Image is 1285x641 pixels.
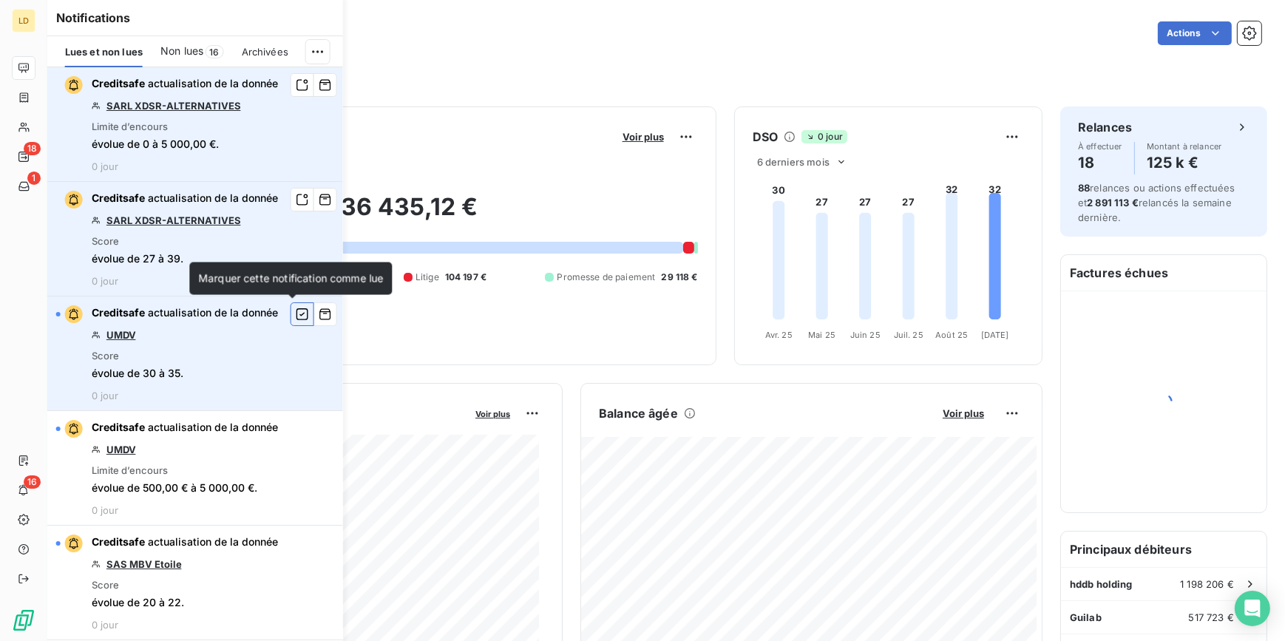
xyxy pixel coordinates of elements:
span: 16 [205,45,223,58]
tspan: Avr. 25 [764,330,792,340]
span: Voir plus [943,407,984,419]
a: SAS MBV Etoile [106,558,182,570]
span: 1 [27,172,41,185]
span: Creditsafe [92,421,145,433]
span: Guilab [1070,611,1102,623]
span: évolue de 30 à 35. [92,366,183,381]
span: 0 jour [92,390,118,401]
button: Creditsafe actualisation de la donnéeUMDVLimite d’encoursévolue de 500,00 € à 5 000,00 €.0 jour [47,411,343,526]
span: 0 jour [92,504,118,516]
a: SARL XDSR-ALTERNATIVES [106,100,241,112]
span: actualisation de la donnée [148,191,278,204]
span: 6 derniers mois [757,156,830,168]
h4: 18 [1078,151,1122,174]
h2: 5 436 435,12 € [84,192,698,237]
span: 517 723 € [1189,611,1234,623]
span: Creditsafe [92,535,145,548]
button: Creditsafe actualisation de la donnéeUMDVScoreévolue de 30 à 35.0 jour [47,296,343,411]
a: SARL XDSR-ALTERNATIVES [106,214,241,226]
span: Marquer cette notification comme lue [198,272,383,285]
span: 1 198 206 € [1180,578,1234,590]
span: Archivées [242,46,288,58]
span: 0 jour [801,130,847,143]
h6: Principaux débiteurs [1061,532,1267,567]
span: Creditsafe [92,306,145,319]
span: Score [92,350,119,362]
span: Limite d’encours [92,121,168,132]
span: Limite d’encours [92,464,168,476]
span: actualisation de la donnée [148,535,278,548]
span: Promesse de paiement [557,271,655,284]
button: Actions [1158,21,1232,45]
span: Non lues [160,44,203,58]
span: relances ou actions effectuées et relancés la semaine dernière. [1078,182,1235,223]
h6: DSO [753,128,778,146]
span: Litige [416,271,439,284]
h6: Relances [1078,118,1132,136]
span: Voir plus [623,131,664,143]
span: Lues et non lues [65,46,143,58]
span: À effectuer [1078,142,1122,151]
h6: Balance âgée [599,404,678,422]
button: Creditsafe actualisation de la donnéeSAS MBV EtoileScoreévolue de 20 à 22.0 jour [47,526,343,640]
img: Logo LeanPay [12,608,35,632]
span: évolue de 500,00 € à 5 000,00 €. [92,481,257,495]
button: Voir plus [618,130,668,143]
tspan: [DATE] [980,330,1008,340]
span: 0 jour [92,619,118,631]
span: actualisation de la donnée [148,77,278,89]
span: évolue de 27 à 39. [92,251,183,266]
span: Score [92,579,119,591]
span: actualisation de la donnée [148,306,278,319]
span: Voir plus [475,409,510,419]
span: 18 [24,142,41,155]
span: actualisation de la donnée [148,421,278,433]
button: Creditsafe actualisation de la donnéeSARL XDSR-ALTERNATIVESScoreévolue de 27 à 39.0 jour [47,182,343,296]
h6: Notifications [56,9,334,27]
span: Creditsafe [92,77,145,89]
span: 0 jour [92,160,118,172]
div: Open Intercom Messenger [1235,591,1270,626]
span: évolue de 0 à 5 000,00 €. [92,137,219,152]
tspan: Juil. 25 [893,330,923,340]
span: 16 [24,475,41,489]
span: 2 891 113 € [1087,197,1139,208]
a: UMDV [106,329,136,341]
a: UMDV [106,444,136,455]
button: Creditsafe actualisation de la donnéeSARL XDSR-ALTERNATIVESLimite d’encoursévolue de 0 à 5 000,00... [47,67,343,182]
button: Voir plus [471,407,515,420]
tspan: Juin 25 [850,330,880,340]
span: hddb holding [1070,578,1133,590]
tspan: Mai 25 [808,330,835,340]
tspan: Août 25 [935,330,968,340]
h4: 125 k € [1147,151,1222,174]
h6: Factures échues [1061,255,1267,291]
span: 104 197 € [445,271,486,284]
span: Montant à relancer [1147,142,1222,151]
span: 0 jour [92,275,118,287]
div: LD [12,9,35,33]
span: évolue de 20 à 22. [92,595,184,610]
button: Voir plus [938,407,989,420]
span: 29 118 € [661,271,697,284]
span: Score [92,235,119,247]
span: Creditsafe [92,191,145,204]
span: 88 [1078,182,1090,194]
